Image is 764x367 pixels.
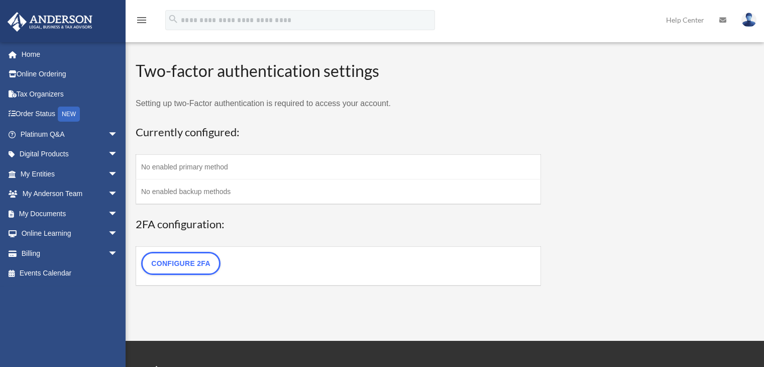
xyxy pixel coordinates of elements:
a: My Documentsarrow_drop_down [7,204,133,224]
a: Platinum Q&Aarrow_drop_down [7,124,133,144]
span: arrow_drop_down [108,184,128,205]
td: No enabled primary method [136,154,541,179]
span: arrow_drop_down [108,124,128,145]
td: No enabled backup methods [136,179,541,204]
span: arrow_drop_down [108,164,128,185]
a: Home [7,44,133,64]
h3: 2FA configuration: [136,217,541,232]
a: menu [136,18,148,26]
a: My Entitiesarrow_drop_down [7,164,133,184]
div: NEW [58,107,80,122]
a: Tax Organizers [7,84,133,104]
a: Digital Productsarrow_drop_down [7,144,133,164]
i: search [168,14,179,25]
span: arrow_drop_down [108,204,128,224]
a: My Anderson Teamarrow_drop_down [7,184,133,204]
a: Billingarrow_drop_down [7,243,133,263]
img: Anderson Advisors Platinum Portal [5,12,95,32]
span: arrow_drop_down [108,144,128,165]
a: Order StatusNEW [7,104,133,125]
a: Online Ordering [7,64,133,84]
span: arrow_drop_down [108,224,128,244]
i: menu [136,14,148,26]
a: Online Learningarrow_drop_down [7,224,133,244]
a: Configure 2FA [141,252,221,275]
a: Events Calendar [7,263,133,284]
span: arrow_drop_down [108,243,128,264]
h3: Currently configured: [136,125,541,140]
img: User Pic [741,13,756,27]
p: Setting up two-Factor authentication is required to access your account. [136,97,541,111]
h2: Two-factor authentication settings [136,60,541,82]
